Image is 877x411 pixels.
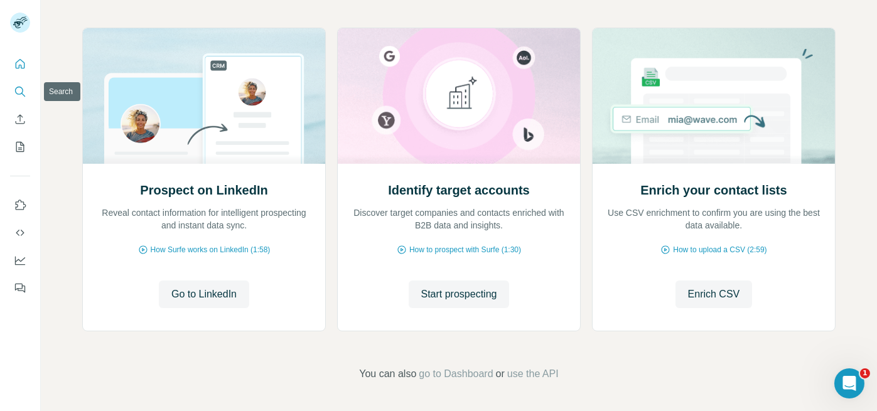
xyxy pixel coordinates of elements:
[10,277,30,299] button: Feedback
[673,244,767,255] span: How to upload a CSV (2:59)
[421,287,497,302] span: Start prospecting
[140,181,267,199] h2: Prospect on LinkedIn
[10,136,30,158] button: My lists
[10,222,30,244] button: Use Surfe API
[409,280,510,308] button: Start prospecting
[95,206,313,232] p: Reveal contact information for intelligent prospecting and instant data sync.
[359,366,416,382] span: You can also
[409,244,521,255] span: How to prospect with Surfe (1:30)
[507,366,559,382] button: use the API
[10,53,30,75] button: Quick start
[860,368,870,378] span: 1
[350,206,568,232] p: Discover target companies and contacts enriched with B2B data and insights.
[82,28,326,164] img: Prospect on LinkedIn
[419,366,493,382] button: go to Dashboard
[592,28,836,164] img: Enrich your contact lists
[10,80,30,103] button: Search
[688,287,740,302] span: Enrich CSV
[10,194,30,216] button: Use Surfe on LinkedIn
[10,108,30,131] button: Enrich CSV
[605,206,822,232] p: Use CSV enrichment to confirm you are using the best data available.
[640,181,787,199] h2: Enrich your contact lists
[171,287,237,302] span: Go to LinkedIn
[388,181,530,199] h2: Identify target accounts
[159,280,249,308] button: Go to LinkedIn
[151,244,271,255] span: How Surfe works on LinkedIn (1:58)
[675,280,753,308] button: Enrich CSV
[10,249,30,272] button: Dashboard
[496,366,505,382] span: or
[337,28,581,164] img: Identify target accounts
[834,368,864,398] iframe: Intercom live chat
